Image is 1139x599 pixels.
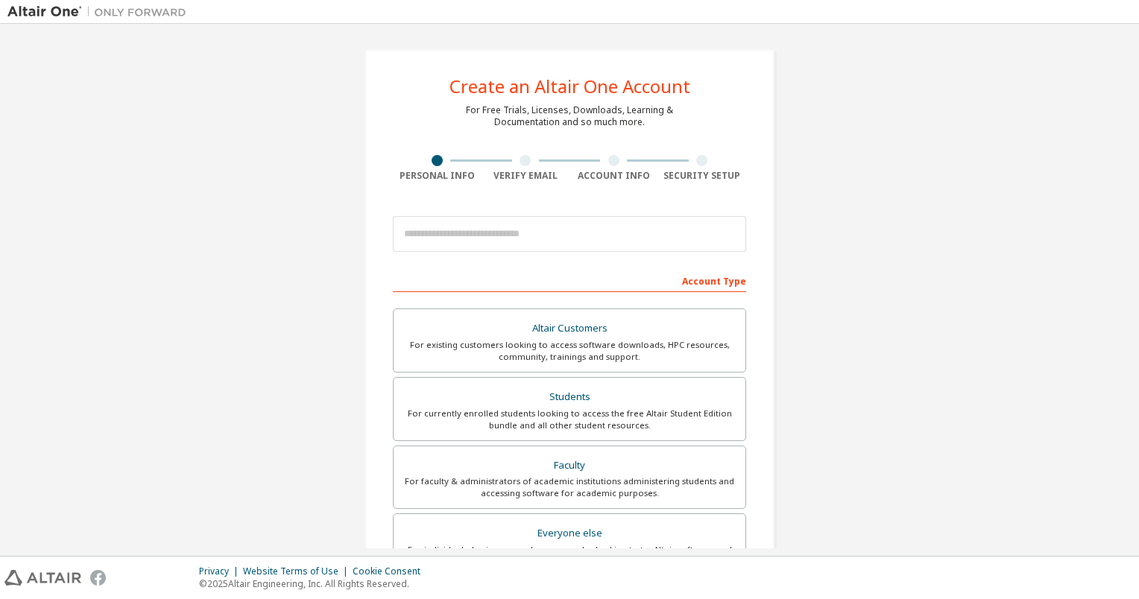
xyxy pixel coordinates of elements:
div: For faculty & administrators of academic institutions administering students and accessing softwa... [403,475,736,499]
div: Account Info [569,170,658,182]
div: Account Type [393,268,746,292]
div: Altair Customers [403,318,736,339]
div: Privacy [199,565,243,577]
div: For existing customers looking to access software downloads, HPC resources, community, trainings ... [403,339,736,363]
div: Cookie Consent [353,565,429,577]
div: Create an Altair One Account [449,77,690,95]
div: Students [403,387,736,408]
div: Faculty [403,455,736,476]
div: Personal Info [393,170,482,182]
img: altair_logo.svg [4,570,81,586]
div: Everyone else [403,523,736,544]
div: Verify Email [482,170,570,182]
div: Security Setup [658,170,747,182]
div: For Free Trials, Licenses, Downloads, Learning & Documentation and so much more. [466,104,673,128]
img: facebook.svg [90,570,106,586]
div: For currently enrolled students looking to access the free Altair Student Edition bundle and all ... [403,408,736,431]
img: Altair One [7,4,194,19]
div: Website Terms of Use [243,565,353,577]
p: © 2025 Altair Engineering, Inc. All Rights Reserved. [199,577,429,590]
div: For individuals, businesses and everyone else looking to try Altair software and explore our prod... [403,544,736,568]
